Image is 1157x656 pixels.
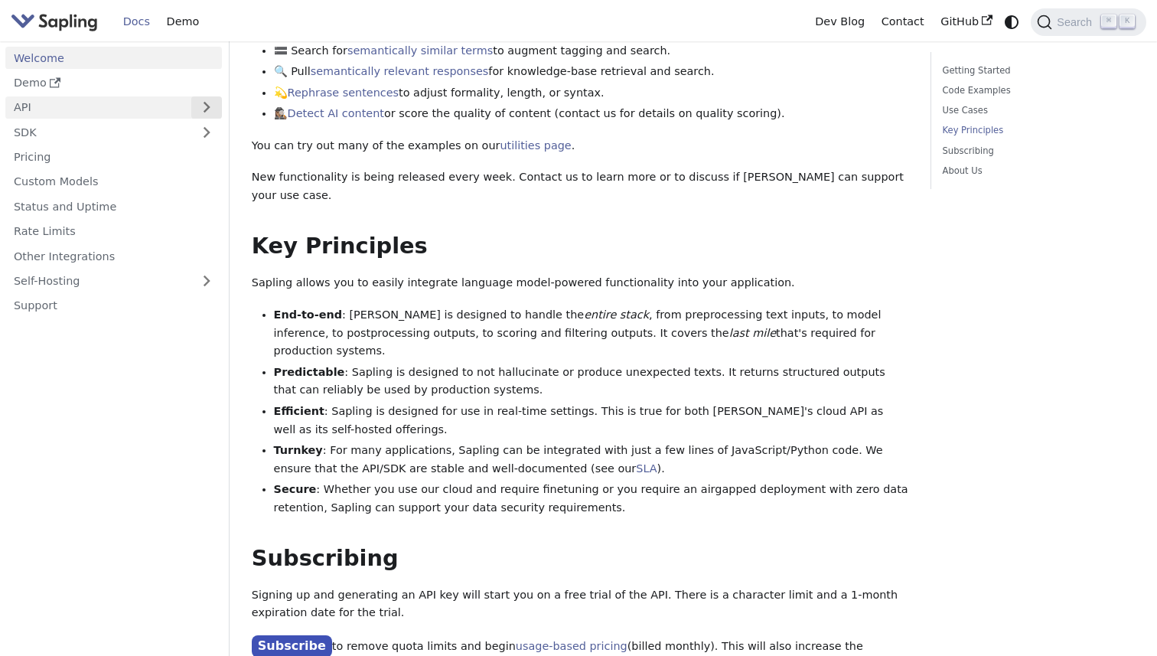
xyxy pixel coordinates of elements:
[584,308,649,321] em: entire stack
[729,327,776,339] em: last mile
[274,42,909,60] li: 🟰 Search for to augment tagging and search.
[807,10,872,34] a: Dev Blog
[252,586,909,623] p: Signing up and generating an API key will start you on a free trial of the API. There is a charac...
[274,366,345,378] strong: Predictable
[943,103,1129,118] a: Use Cases
[274,444,323,456] strong: Turnkey
[274,405,324,417] strong: Efficient
[1101,15,1116,28] kbd: ⌘
[288,107,384,119] a: Detect AI content
[5,146,222,168] a: Pricing
[943,64,1129,78] a: Getting Started
[11,11,103,33] a: Sapling.ai
[5,270,222,292] a: Self-Hosting
[274,481,909,517] li: : Whether you use our cloud and require finetuning or you require an airgapped deployment with ze...
[347,44,493,57] a: semantically similar terms
[252,233,909,260] h2: Key Principles
[5,96,191,119] a: API
[1052,16,1101,28] span: Search
[5,47,222,69] a: Welcome
[191,96,222,119] button: Expand sidebar category 'API'
[932,10,1000,34] a: GitHub
[252,137,909,155] p: You can try out many of the examples on our .
[274,442,909,478] li: : For many applications, Sapling can be integrated with just a few lines of JavaScript/Python cod...
[943,144,1129,158] a: Subscribing
[500,139,571,152] a: utilities page
[191,121,222,143] button: Expand sidebar category 'SDK'
[115,10,158,34] a: Docs
[274,364,909,400] li: : Sapling is designed to not hallucinate or produce unexpected texts. It returns structured outpu...
[5,171,222,193] a: Custom Models
[5,121,191,143] a: SDK
[274,308,342,321] strong: End-to-end
[873,10,933,34] a: Contact
[1120,15,1135,28] kbd: K
[516,640,627,652] a: usage-based pricing
[311,65,489,77] a: semantically relevant responses
[5,295,222,317] a: Support
[274,63,909,81] li: 🔍 Pull for knowledge-base retrieval and search.
[943,164,1129,178] a: About Us
[11,11,98,33] img: Sapling.ai
[943,123,1129,138] a: Key Principles
[5,245,222,267] a: Other Integrations
[274,483,317,495] strong: Secure
[288,86,399,99] a: Rephrase sentences
[636,462,657,475] a: SLA
[1031,8,1146,36] button: Search (Command+K)
[274,403,909,439] li: : Sapling is designed for use in real-time settings. This is true for both [PERSON_NAME]'s cloud ...
[943,83,1129,98] a: Code Examples
[5,195,222,217] a: Status and Uptime
[158,10,207,34] a: Demo
[252,274,909,292] p: Sapling allows you to easily integrate language model-powered functionality into your application.
[274,84,909,103] li: 💫 to adjust formality, length, or syntax.
[252,545,909,573] h2: Subscribing
[274,105,909,123] li: 🕵🏽‍♀️ or score the quality of content (contact us for details on quality scoring).
[5,72,222,94] a: Demo
[5,220,222,243] a: Rate Limits
[252,168,909,205] p: New functionality is being released every week. Contact us to learn more or to discuss if [PERSON...
[1001,11,1023,33] button: Switch between dark and light mode (currently system mode)
[274,306,909,361] li: : [PERSON_NAME] is designed to handle the , from preprocessing text inputs, to model inference, t...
